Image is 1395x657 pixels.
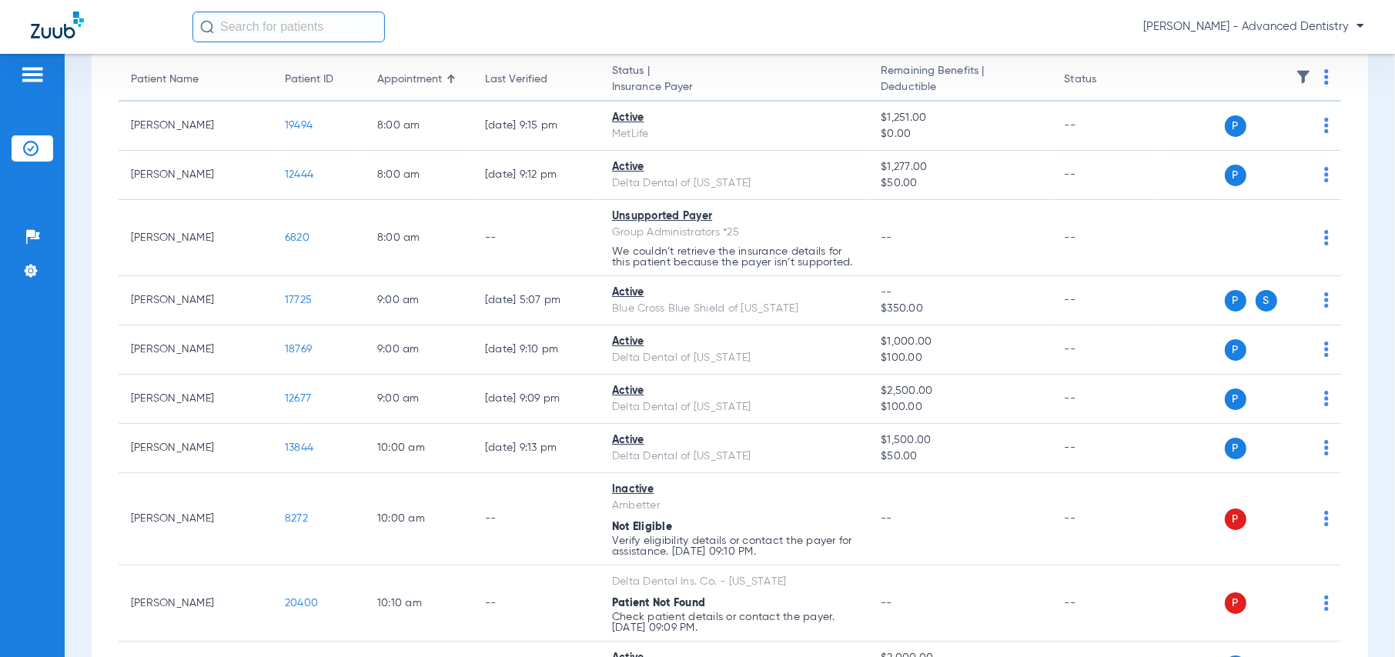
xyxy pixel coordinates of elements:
span: -- [881,513,892,524]
span: -- [881,285,1039,301]
span: $50.00 [881,175,1039,192]
td: 8:00 AM [365,102,473,151]
td: [PERSON_NAME] [119,375,273,424]
div: Delta Dental Ins. Co. - [US_STATE] [612,574,856,590]
span: P [1225,389,1246,410]
td: -- [473,565,600,642]
td: [DATE] 5:07 PM [473,276,600,325]
div: Appointment [377,72,442,88]
img: group-dot-blue.svg [1324,391,1329,406]
span: 20400 [285,598,318,609]
img: group-dot-blue.svg [1324,167,1329,182]
div: Delta Dental of [US_STATE] [612,399,856,415]
img: group-dot-blue.svg [1324,292,1329,308]
td: [DATE] 9:13 PM [473,424,600,473]
td: -- [1052,151,1156,200]
span: $100.00 [881,399,1039,415]
span: 12444 [285,169,313,180]
span: $1,500.00 [881,432,1039,449]
span: Insurance Payer [612,79,856,95]
span: 17725 [285,295,312,305]
td: 8:00 AM [365,200,473,276]
div: Group Administrators *25 [612,225,856,241]
span: $0.00 [881,126,1039,142]
div: Patient Name [131,72,260,88]
span: 19494 [285,120,313,131]
td: [PERSON_NAME] [119,151,273,200]
div: Active [612,334,856,350]
input: Search for patients [192,12,385,42]
div: Appointment [377,72,460,88]
th: Remaining Benefits | [868,58,1052,102]
span: [PERSON_NAME] - Advanced Dentistry [1143,19,1364,35]
div: Active [612,110,856,126]
td: [PERSON_NAME] [119,102,273,151]
p: We couldn’t retrieve the insurance details for this patient because the payer isn’t supported. [612,246,856,268]
span: Patient Not Found [612,598,705,609]
td: [PERSON_NAME] [119,424,273,473]
span: 13844 [285,442,313,453]
div: Active [612,432,856,449]
div: Delta Dental of [US_STATE] [612,350,856,366]
span: -- [881,232,892,243]
div: Inactive [612,482,856,498]
span: $2,500.00 [881,383,1039,399]
td: 10:00 AM [365,473,473,565]
img: group-dot-blue.svg [1324,118,1329,133]
img: group-dot-blue.svg [1324,230,1329,245]
p: Verify eligibility details or contact the payer for assistance. [DATE] 09:10 PM. [612,535,856,557]
td: -- [1052,325,1156,375]
span: P [1225,592,1246,614]
img: Search Icon [200,20,214,34]
p: Check patient details or contact the payer. [DATE] 09:09 PM. [612,612,856,633]
td: -- [1052,424,1156,473]
td: -- [1052,375,1156,424]
span: 8272 [285,513,308,524]
img: group-dot-blue.svg [1324,511,1329,526]
div: Unsupported Payer [612,208,856,225]
div: Active [612,285,856,301]
span: P [1225,115,1246,137]
span: P [1225,339,1246,361]
td: [PERSON_NAME] [119,276,273,325]
span: $1,277.00 [881,159,1039,175]
td: 8:00 AM [365,151,473,200]
span: -- [881,598,892,609]
img: filter.svg [1296,69,1311,85]
span: P [1225,438,1246,459]
span: $50.00 [881,449,1039,465]
div: Last Verified [485,72,547,88]
span: $1,251.00 [881,110,1039,126]
td: 9:00 AM [365,276,473,325]
td: 9:00 AM [365,375,473,424]
td: [PERSON_NAME] [119,325,273,375]
span: $100.00 [881,350,1039,366]
span: Deductible [881,79,1039,95]
img: hamburger-icon [20,65,45,84]
td: 10:00 AM [365,424,473,473]
div: Patient ID [285,72,353,88]
td: -- [1052,276,1156,325]
span: Not Eligible [612,522,672,532]
div: Ambetter [612,498,856,514]
div: Patient Name [131,72,199,88]
td: 9:00 AM [365,325,473,375]
td: [DATE] 9:15 PM [473,102,600,151]
td: -- [1052,565,1156,642]
span: $1,000.00 [881,334,1039,350]
span: P [1225,509,1246,530]
td: 10:10 AM [365,565,473,642]
div: MetLife [612,126,856,142]
th: Status | [600,58,868,102]
span: P [1225,165,1246,186]
img: group-dot-blue.svg [1324,69,1329,85]
span: $350.00 [881,301,1039,317]
td: -- [473,473,600,565]
div: Delta Dental of [US_STATE] [612,175,856,192]
img: group-dot-blue.svg [1324,440,1329,455]
div: Active [612,159,856,175]
span: S [1256,290,1277,312]
img: group-dot-blue.svg [1324,342,1329,357]
td: -- [1052,200,1156,276]
td: [DATE] 9:09 PM [473,375,600,424]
